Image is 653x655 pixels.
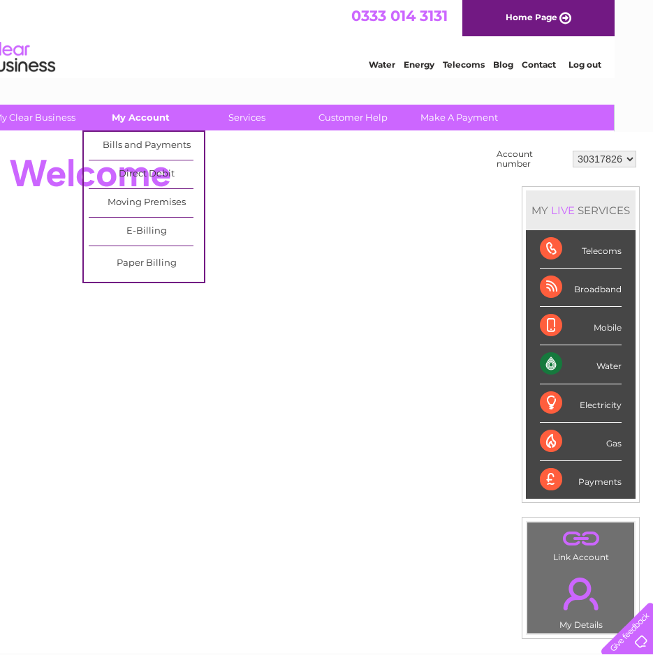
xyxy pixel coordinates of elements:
td: Link Account [527,522,635,566]
div: Electricity [540,384,622,423]
a: E-Billing [89,218,204,246]
a: Moving Premises [89,189,204,217]
a: Make A Payment [402,105,517,130]
div: Water [540,345,622,384]
div: MY SERVICES [526,190,636,230]
a: . [531,526,631,550]
a: Customer Help [295,105,411,130]
a: Contact [560,59,594,70]
a: Direct Debit [89,160,204,188]
div: LIVE [548,204,578,217]
div: Telecoms [540,230,622,269]
a: Energy [442,59,473,70]
img: logo.png [23,36,94,79]
div: Payments [540,461,622,499]
a: 0333 014 3131 [390,7,486,24]
a: Blog [531,59,552,70]
a: Log out [607,59,640,70]
a: My Account [83,105,198,130]
div: Gas [540,423,622,461]
div: Broadband [540,269,622,307]
a: Telecoms [481,59,523,70]
a: Paper Billing [89,250,204,278]
div: Mobile [540,307,622,345]
a: Bills and Payments [89,132,204,160]
a: Water [407,59,434,70]
a: Services [189,105,305,130]
td: Account number [493,146,569,172]
td: My Details [527,566,635,634]
a: . [531,569,631,618]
